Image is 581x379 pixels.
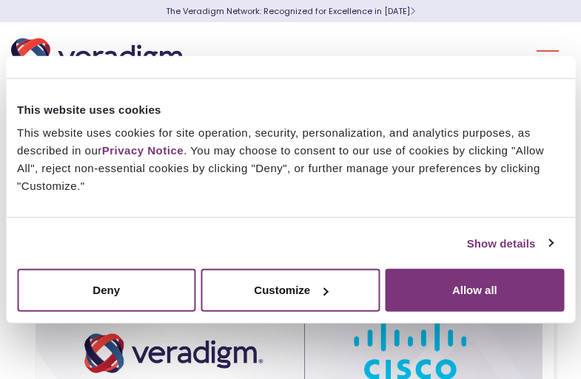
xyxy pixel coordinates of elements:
div: This website uses cookies for site operation, security, personalization, and analytics purposes, ... [17,124,564,195]
div: This website uses cookies [17,100,564,118]
a: Privacy Notice [102,144,184,157]
span: Learn More [410,5,415,17]
a: Show details [467,234,553,252]
button: Deny [17,269,195,312]
button: Customize [201,269,380,312]
button: Toggle Navigation Menu [537,38,559,77]
a: The Veradigm Network: Recognized for Excellence in [DATE]Learn More [166,5,415,17]
button: Allow all [386,269,564,312]
img: Veradigm logo [11,33,189,82]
